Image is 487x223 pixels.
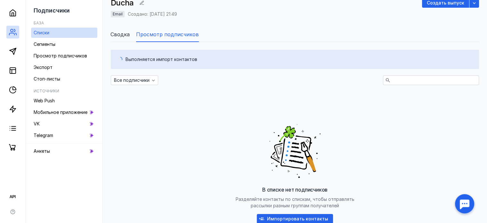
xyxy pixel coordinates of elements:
[31,39,97,49] a: Сегменты
[34,53,87,58] span: Просмотр подписчиков
[113,12,123,16] span: Email
[31,28,97,38] a: Списки
[31,74,97,84] a: Стоп-листы
[31,130,97,141] a: Telegram
[34,41,55,47] span: Сегменты
[31,119,97,129] a: VK
[34,89,59,93] h5: Источники
[427,0,464,6] span: Создать выпуск
[128,12,177,16] div: Создано: [DATE] 21:49
[31,51,97,61] a: Просмотр подписчиков
[236,196,354,208] span: Разделяйте контакты по спискам, чтобы отправлять рассылки разным группам получателей
[34,7,70,14] span: Подписчики
[34,133,53,138] span: Telegram
[114,78,150,83] span: Все подписчики
[34,64,53,70] span: Экспорт
[34,109,87,115] span: Мобильное приложение
[262,186,328,193] span: В списке нет подписчиков
[111,75,158,85] button: Все подписчики
[34,76,60,81] span: Стоп-листы
[136,30,199,38] span: Просмотр подписчиков
[31,107,97,117] a: Мобильное приложение
[34,121,40,126] span: VK
[34,148,50,154] span: Анкеты
[31,96,97,106] a: Web Push
[34,21,44,25] h5: База
[34,30,49,35] span: Списки
[34,98,55,103] span: Web Push
[110,30,130,38] span: Сводка
[31,62,97,73] a: Экспорт
[31,146,97,156] a: Анкеты
[126,56,473,63] div: Выполняется импорт контактов
[267,216,328,222] span: Импортировать контакты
